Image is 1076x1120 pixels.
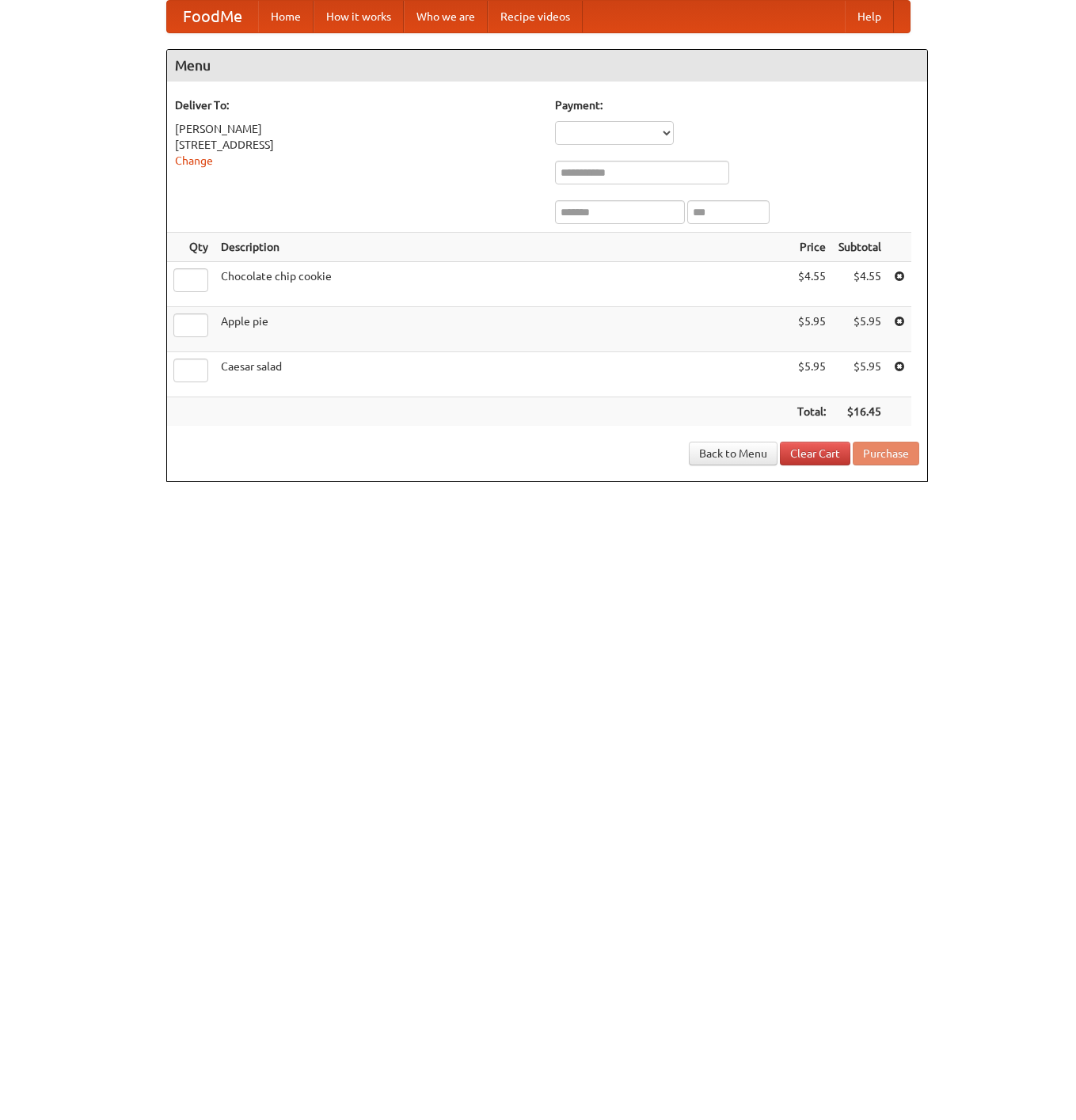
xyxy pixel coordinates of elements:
[314,1,404,32] a: How it works
[258,1,314,32] a: Home
[845,1,894,32] a: Help
[791,233,832,262] th: Price
[404,1,488,32] a: Who we are
[555,97,919,113] h5: Payment:
[791,352,832,397] td: $5.95
[791,397,832,427] th: Total:
[215,352,791,397] td: Caesar salad
[832,352,888,397] td: $5.95
[832,397,888,427] th: $16.45
[791,262,832,307] td: $4.55
[167,233,215,262] th: Qty
[175,137,539,153] div: [STREET_ADDRESS]
[215,233,791,262] th: Description
[832,233,888,262] th: Subtotal
[689,442,778,465] a: Back to Menu
[167,50,927,82] h4: Menu
[167,1,258,32] a: FoodMe
[853,442,919,465] button: Purchase
[175,121,539,137] div: [PERSON_NAME]
[791,307,832,352] td: $5.95
[175,97,539,113] h5: Deliver To:
[832,307,888,352] td: $5.95
[832,262,888,307] td: $4.55
[215,307,791,352] td: Apple pie
[215,262,791,307] td: Chocolate chip cookie
[175,154,213,167] a: Change
[780,442,850,465] a: Clear Cart
[488,1,583,32] a: Recipe videos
